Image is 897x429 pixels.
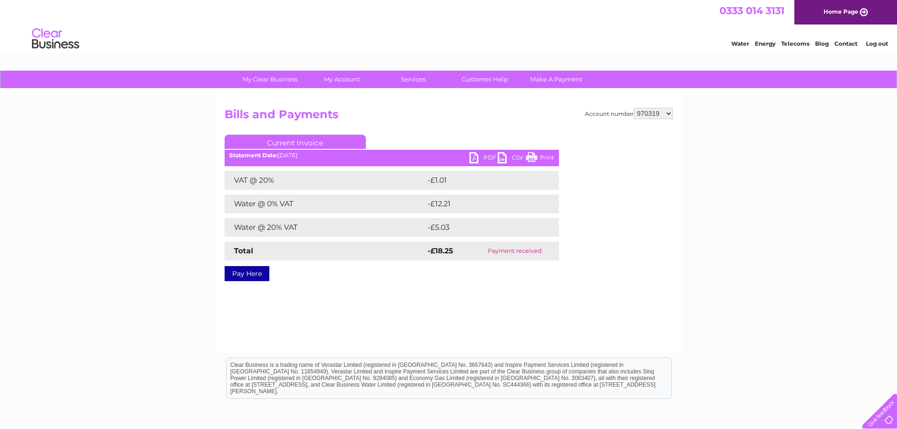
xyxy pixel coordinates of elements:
[225,108,673,126] h2: Bills and Payments
[470,242,558,260] td: Payment received
[469,152,498,166] a: PDF
[225,135,366,149] a: Current Invoice
[498,152,526,166] a: CSV
[815,40,829,47] a: Blog
[834,40,857,47] a: Contact
[781,40,809,47] a: Telecoms
[32,24,80,53] img: logo.png
[374,71,452,88] a: Services
[517,71,595,88] a: Make A Payment
[225,218,425,237] td: Water @ 20% VAT
[225,194,425,213] td: Water @ 0% VAT
[866,40,888,47] a: Log out
[425,218,539,237] td: -£5.03
[526,152,554,166] a: Print
[234,246,253,255] strong: Total
[229,152,278,159] b: Statement Date:
[425,171,537,190] td: -£1.01
[731,40,749,47] a: Water
[719,5,784,16] a: 0333 014 3131
[755,40,776,47] a: Energy
[231,71,309,88] a: My Clear Business
[446,71,524,88] a: Customer Help
[225,152,559,159] div: [DATE]
[226,5,671,46] div: Clear Business is a trading name of Verastar Limited (registered in [GEOGRAPHIC_DATA] No. 3667643...
[225,266,269,281] a: Pay Here
[303,71,380,88] a: My Account
[225,171,425,190] td: VAT @ 20%
[428,246,453,255] strong: -£18.25
[425,194,540,213] td: -£12.21
[585,108,673,119] div: Account number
